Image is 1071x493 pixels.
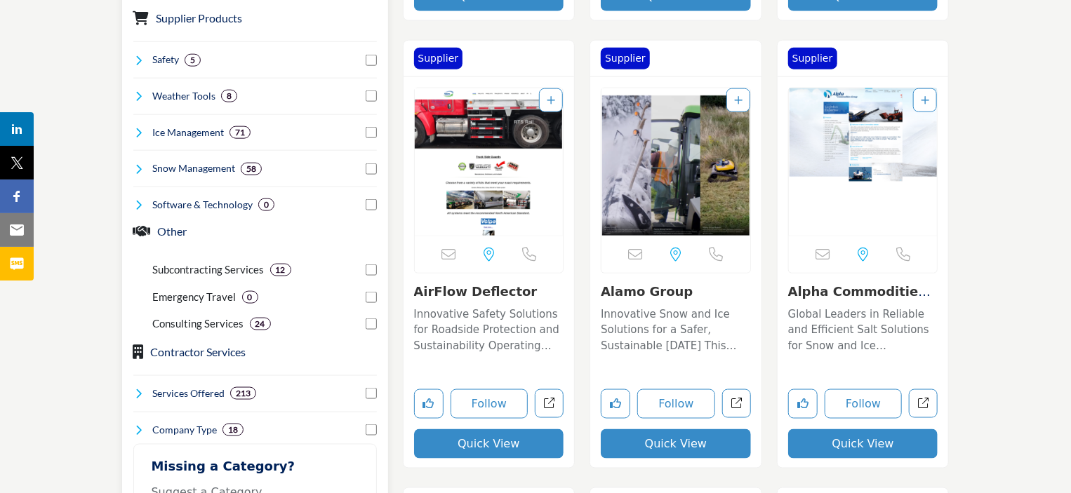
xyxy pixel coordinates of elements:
p: Consulting Services: Consulting Services [153,316,244,332]
h4: Weather Tools: Weather Tools refer to instruments, software, and technologies used to monitor, pr... [152,89,215,103]
input: Select Company Type checkbox [366,424,377,435]
p: Supplier [605,51,646,66]
img: Alamo Group [601,88,750,236]
button: Other [158,223,187,240]
input: Select Emergency Travel checkbox [366,292,377,303]
div: 0 Results For Software & Technology [258,198,274,211]
a: Add To List [547,95,555,106]
input: Select Consulting Services checkbox [366,318,377,330]
p: Supplier [792,51,833,66]
b: 0 [248,292,253,302]
b: 24 [255,319,265,329]
a: Alpha Commodities Gr... [788,284,931,314]
a: Open Listing in new tab [789,88,938,236]
a: Alamo Group [601,284,693,299]
a: Global Leaders in Reliable and Efficient Salt Solutions for Snow and Ice Management. Operating wi... [788,303,938,354]
a: Open airflow-deflector in new tab [535,389,564,418]
h4: Ice Management: Ice management involves the control, removal, and prevention of ice accumulation ... [152,126,224,140]
a: Open Listing in new tab [415,88,564,236]
div: 5 Results For Safety [185,54,201,67]
a: Innovative Snow and Ice Solutions for a Safer, Sustainable [DATE] This company specializes in the... [601,303,751,354]
input: Select Services Offered checkbox [366,388,377,399]
b: 58 [246,164,256,174]
button: Like listing [414,389,444,419]
button: Follow [637,389,715,419]
div: 12 Results For Subcontracting Services [270,264,291,276]
input: Select Ice Management checkbox [366,127,377,138]
div: 0 Results For Emergency Travel [242,291,258,304]
a: Innovative Safety Solutions for Roadside Protection and Sustainability Operating within the Snow ... [414,303,564,354]
button: Quick View [414,429,564,459]
a: Add To List [734,95,743,106]
b: 71 [235,128,245,137]
h4: Safety: Safety refers to the measures, practices, and protocols implemented to protect individual... [152,53,179,67]
a: Open alamo-group in new tab [722,389,751,418]
p: Subcontracting Services: Subcontracting Services [153,262,265,278]
div: 71 Results For Ice Management [229,126,251,139]
p: Supplier [418,51,459,66]
button: Like listing [601,389,630,419]
div: 8 Results For Weather Tools [221,90,237,102]
p: Emergency Travel: Emergency Travel [153,289,237,305]
div: 18 Results For Company Type [222,424,244,436]
a: Open Listing in new tab [601,88,750,236]
h4: Company Type: A Company Type refers to the legal structure of a business, such as sole proprietor... [152,423,217,437]
h2: Missing a Category? [152,459,359,484]
b: 0 [264,200,269,210]
img: AirFlow Deflector [415,88,564,236]
input: Select Software & Technology checkbox [366,199,377,210]
button: Follow [451,389,528,419]
button: Contractor Services [151,344,246,360]
a: AirFlow Deflector [414,284,538,299]
h4: Snow Management: Snow management involves the removal, relocation, and mitigation of snow accumul... [152,161,235,175]
input: Select Snow Management checkbox [366,163,377,175]
button: Follow [825,389,903,419]
div: 24 Results For Consulting Services [250,318,271,330]
img: Alpha Commodities Group [789,88,938,236]
h3: Alamo Group [601,284,751,299]
button: Quick View [601,429,751,459]
h3: Alpha Commodities Group [788,284,938,299]
input: Select Weather Tools checkbox [366,90,377,102]
b: 213 [236,389,251,398]
h4: Services Offered: Services Offered refers to the specific products, assistance, or expertise a bu... [152,386,225,400]
p: Innovative Safety Solutions for Roadside Protection and Sustainability Operating within the Snow ... [414,306,564,354]
b: 18 [228,425,238,435]
input: Select Safety checkbox [366,55,377,66]
b: 12 [276,265,286,275]
a: Open alpha-commodities-group in new tab [909,389,938,418]
p: Global Leaders in Reliable and Efficient Salt Solutions for Snow and Ice Management. Operating wi... [788,306,938,354]
b: 5 [190,55,195,65]
div: 58 Results For Snow Management [241,163,262,175]
a: Add To List [921,95,929,106]
div: 213 Results For Services Offered [230,387,256,400]
p: Innovative Snow and Ice Solutions for a Safer, Sustainable [DATE] This company specializes in the... [601,306,751,354]
button: Supplier Products [157,10,243,27]
input: Select Subcontracting Services checkbox [366,264,377,276]
b: 8 [227,91,232,101]
h4: Software & Technology: Software & Technology encompasses the development, implementation, and use... [152,198,253,212]
button: Quick View [788,429,938,459]
button: Like listing [788,389,818,419]
h3: AirFlow Deflector [414,284,564,299]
